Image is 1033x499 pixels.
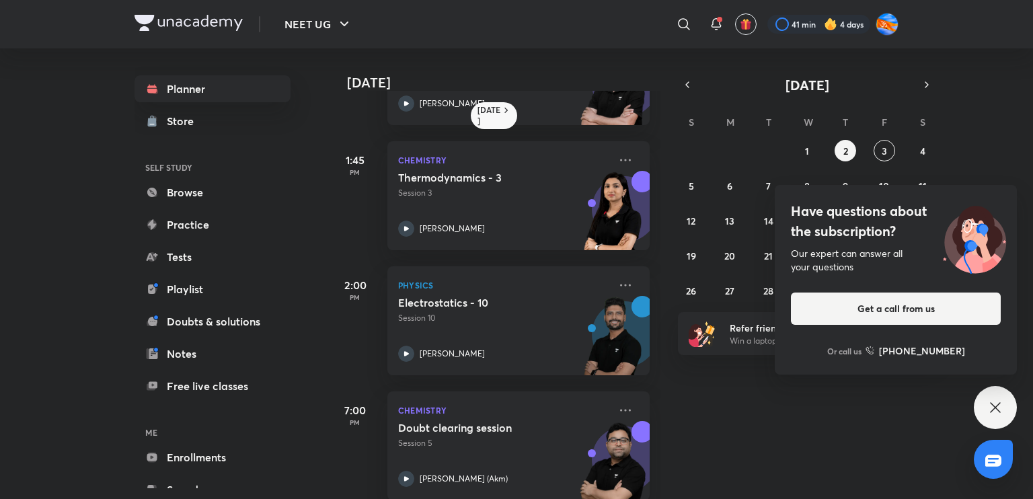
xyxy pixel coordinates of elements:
abbr: October 14, 2025 [764,215,773,227]
img: avatar [740,18,752,30]
button: October 4, 2025 [912,140,933,161]
abbr: October 20, 2025 [724,249,735,262]
abbr: October 2, 2025 [843,145,848,157]
p: PM [328,168,382,176]
abbr: October 21, 2025 [764,249,773,262]
abbr: Friday [882,116,887,128]
h5: 7:00 [328,402,382,418]
button: October 8, 2025 [796,175,818,196]
a: Practice [135,211,291,238]
a: [PHONE_NUMBER] [866,344,965,358]
p: PM [328,293,382,301]
h6: Refer friends [730,321,895,335]
abbr: October 26, 2025 [686,284,696,297]
a: Playlist [135,276,291,303]
div: Our expert can answer all your questions [791,247,1001,274]
div: Store [167,113,202,129]
abbr: Wednesday [804,116,813,128]
a: Enrollments [135,444,291,471]
p: [PERSON_NAME] [420,98,485,110]
button: avatar [735,13,757,35]
button: October 9, 2025 [835,175,856,196]
h5: Thermodynamics - 3 [398,171,566,184]
a: Company Logo [135,15,243,34]
img: Adithya MA [876,13,898,36]
abbr: October 6, 2025 [727,180,732,192]
h4: [DATE] [347,75,663,91]
button: October 26, 2025 [681,280,702,301]
a: Tests [135,243,291,270]
button: Get a call from us [791,293,1001,325]
p: PM [328,418,382,426]
abbr: October 8, 2025 [804,180,810,192]
abbr: Sunday [689,116,694,128]
a: Store [135,108,291,135]
abbr: October 9, 2025 [843,180,848,192]
abbr: Tuesday [766,116,771,128]
h5: 2:00 [328,277,382,293]
a: Notes [135,340,291,367]
abbr: October 3, 2025 [882,145,887,157]
a: Browse [135,179,291,206]
img: ttu_illustration_new.svg [932,201,1017,274]
abbr: October 5, 2025 [689,180,694,192]
button: October 1, 2025 [796,140,818,161]
img: unacademy [576,171,650,264]
button: October 7, 2025 [758,175,779,196]
abbr: October 11, 2025 [919,180,927,192]
button: October 3, 2025 [874,140,895,161]
abbr: October 12, 2025 [687,215,695,227]
h5: Doubt clearing session [398,421,566,434]
h6: [DATE] [477,105,501,126]
button: October 11, 2025 [912,175,933,196]
span: [DATE] [786,76,829,94]
abbr: Saturday [920,116,925,128]
p: Session 3 [398,187,609,199]
a: Free live classes [135,373,291,399]
p: [PERSON_NAME] [420,223,485,235]
button: October 14, 2025 [758,210,779,231]
button: October 12, 2025 [681,210,702,231]
button: October 5, 2025 [681,175,702,196]
button: October 19, 2025 [681,245,702,266]
button: October 27, 2025 [719,280,740,301]
button: October 13, 2025 [719,210,740,231]
h5: Electrostatics - 10 [398,296,566,309]
abbr: October 10, 2025 [879,180,889,192]
h5: 1:45 [328,152,382,168]
abbr: Monday [726,116,734,128]
h6: [PHONE_NUMBER] [879,344,965,358]
p: Session 10 [398,312,609,324]
h6: SELF STUDY [135,156,291,179]
h4: Have questions about the subscription? [791,201,1001,241]
a: Doubts & solutions [135,308,291,335]
p: Or call us [827,345,862,357]
a: Planner [135,75,291,102]
button: October 6, 2025 [719,175,740,196]
img: Company Logo [135,15,243,31]
p: [PERSON_NAME] (Akm) [420,473,508,485]
button: October 20, 2025 [719,245,740,266]
img: unacademy [576,296,650,389]
button: NEET UG [276,11,360,38]
abbr: October 13, 2025 [725,215,734,227]
button: October 10, 2025 [874,175,895,196]
button: [DATE] [697,75,917,94]
abbr: October 7, 2025 [766,180,771,192]
button: October 21, 2025 [758,245,779,266]
p: Session 5 [398,437,609,449]
h6: ME [135,421,291,444]
p: Win a laptop, vouchers & more [730,335,895,347]
img: unacademy [576,46,650,139]
abbr: October 1, 2025 [805,145,809,157]
abbr: October 28, 2025 [763,284,773,297]
p: Chemistry [398,402,609,418]
p: Physics [398,277,609,293]
abbr: October 19, 2025 [687,249,696,262]
button: October 2, 2025 [835,140,856,161]
img: streak [824,17,837,31]
abbr: October 4, 2025 [920,145,925,157]
p: Chemistry [398,152,609,168]
img: referral [689,320,716,347]
button: October 28, 2025 [758,280,779,301]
